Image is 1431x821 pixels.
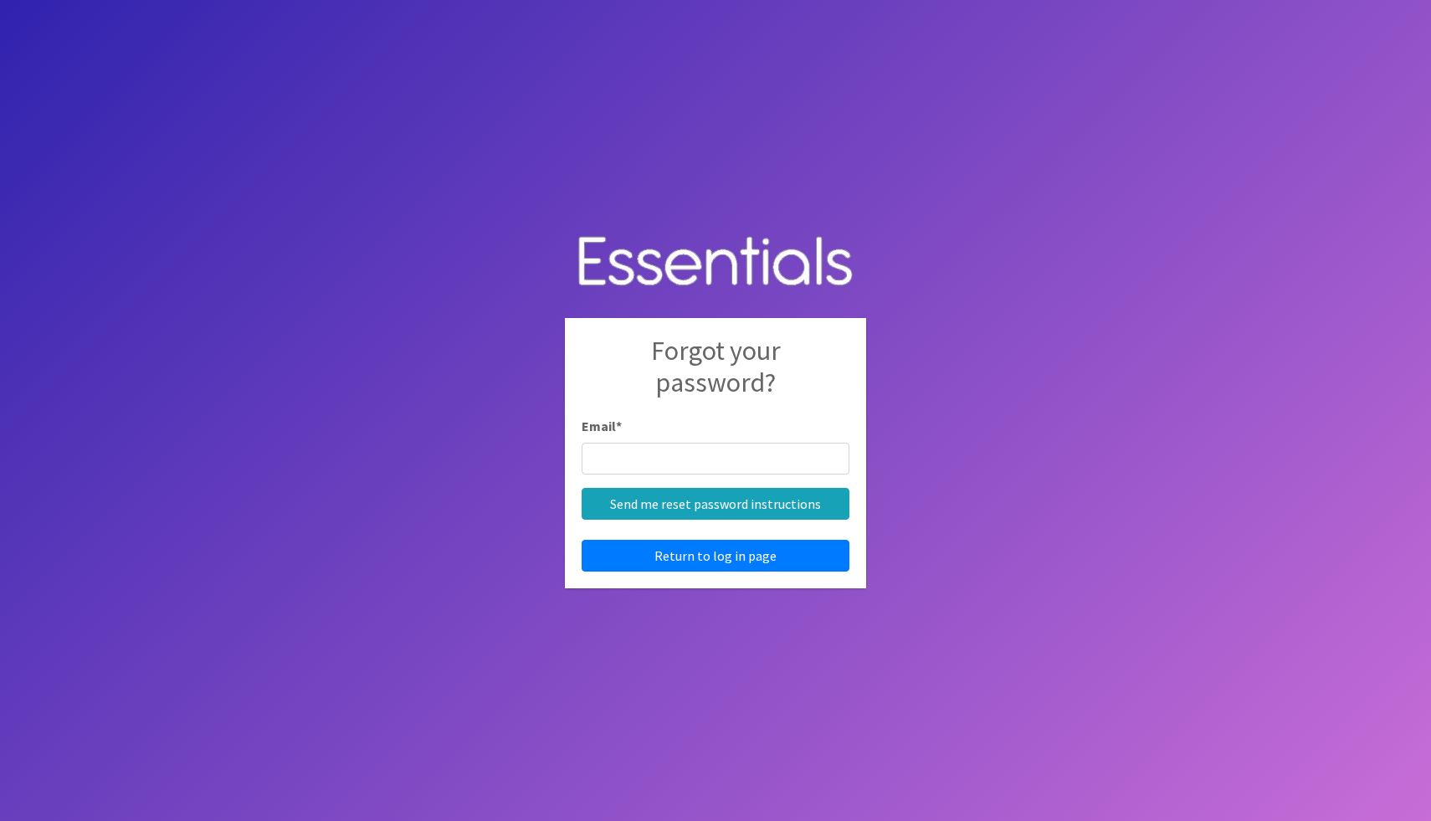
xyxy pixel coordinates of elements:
a: Return to log in page [582,540,849,572]
input: Send me reset password instructions [582,488,849,520]
label: Email [582,416,622,436]
img: Human Essentials [565,219,866,305]
abbr: required [616,418,622,434]
h2: Forgot your password? [582,335,849,416]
